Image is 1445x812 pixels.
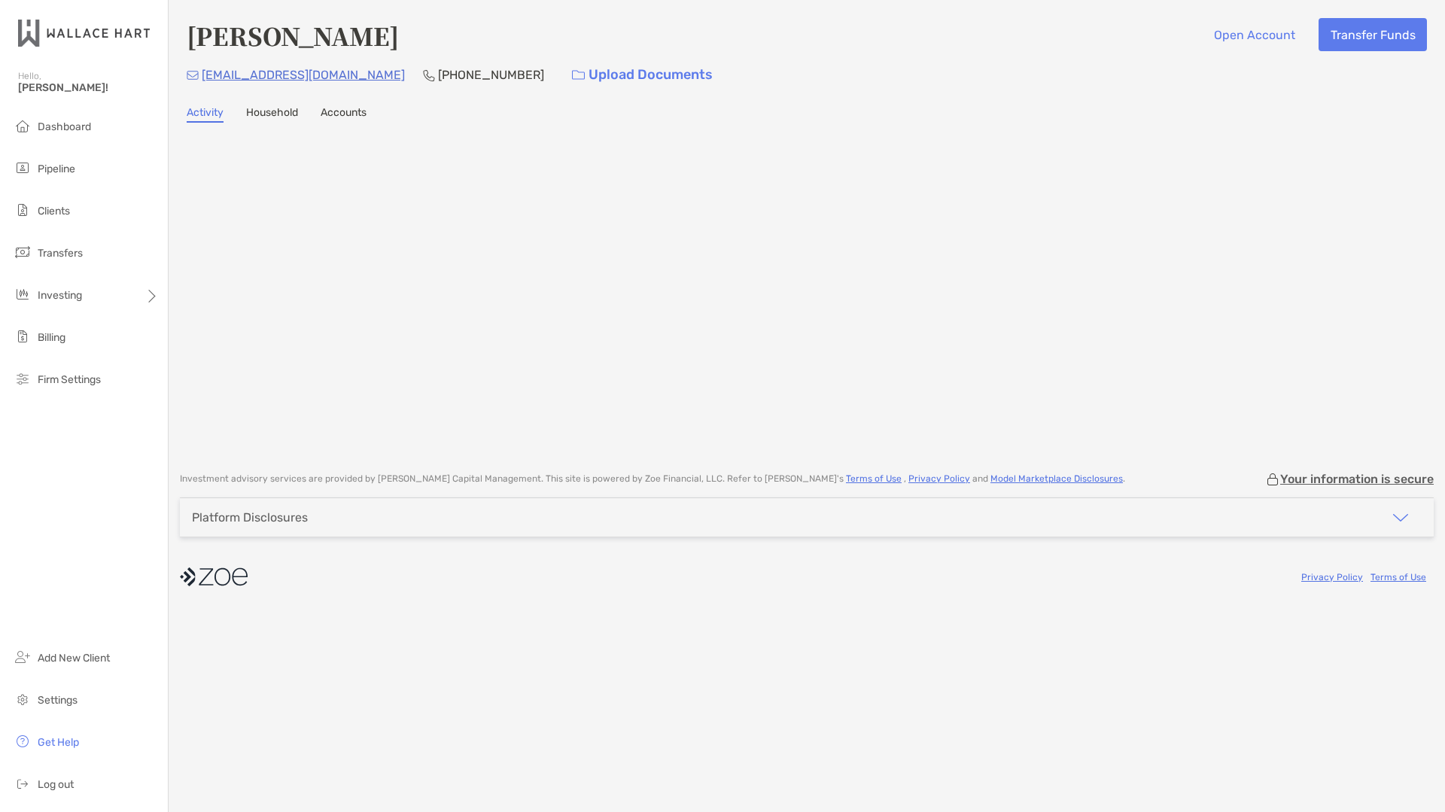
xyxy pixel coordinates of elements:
[38,163,75,175] span: Pipeline
[562,59,722,91] a: Upload Documents
[14,774,32,792] img: logout icon
[187,71,199,80] img: Email Icon
[18,81,159,94] span: [PERSON_NAME]!
[202,65,405,84] p: [EMAIL_ADDRESS][DOMAIN_NAME]
[180,560,248,594] img: company logo
[246,106,298,123] a: Household
[38,247,83,260] span: Transfers
[14,648,32,666] img: add_new_client icon
[1202,18,1307,51] button: Open Account
[14,690,32,708] img: settings icon
[846,473,902,484] a: Terms of Use
[38,331,65,344] span: Billing
[38,778,74,791] span: Log out
[38,373,101,386] span: Firm Settings
[38,736,79,749] span: Get Help
[1319,18,1427,51] button: Transfer Funds
[1370,572,1426,582] a: Terms of Use
[14,159,32,177] img: pipeline icon
[990,473,1123,484] a: Model Marketplace Disclosures
[14,117,32,135] img: dashboard icon
[1301,572,1363,582] a: Privacy Policy
[187,106,224,123] a: Activity
[38,205,70,217] span: Clients
[14,243,32,261] img: transfers icon
[18,6,150,60] img: Zoe Logo
[423,69,435,81] img: Phone Icon
[180,473,1125,485] p: Investment advisory services are provided by [PERSON_NAME] Capital Management . This site is powe...
[38,652,110,665] span: Add New Client
[572,70,585,81] img: button icon
[1392,509,1410,527] img: icon arrow
[38,120,91,133] span: Dashboard
[14,327,32,345] img: billing icon
[38,289,82,302] span: Investing
[438,65,544,84] p: [PHONE_NUMBER]
[321,106,367,123] a: Accounts
[14,732,32,750] img: get-help icon
[908,473,970,484] a: Privacy Policy
[14,285,32,303] img: investing icon
[187,18,399,53] h4: [PERSON_NAME]
[38,694,78,707] span: Settings
[1280,472,1434,486] p: Your information is secure
[14,370,32,388] img: firm-settings icon
[14,201,32,219] img: clients icon
[192,510,308,525] div: Platform Disclosures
